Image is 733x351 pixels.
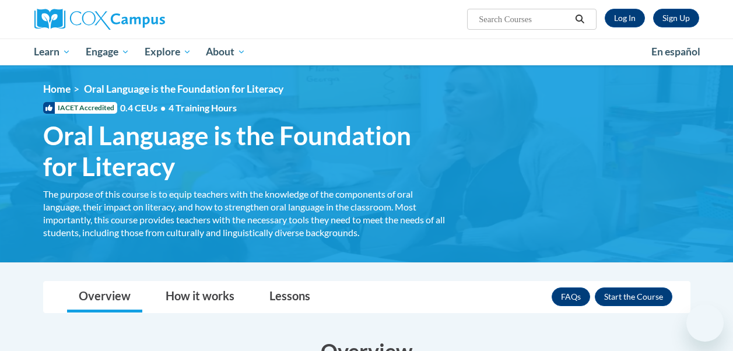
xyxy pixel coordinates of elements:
[198,38,253,65] a: About
[34,9,165,30] img: Cox Campus
[67,282,142,313] a: Overview
[605,9,645,27] a: Log In
[137,38,199,65] a: Explore
[651,45,700,58] span: En español
[552,287,590,306] a: FAQs
[145,45,191,59] span: Explore
[43,102,117,114] span: IACET Accredited
[686,304,724,342] iframe: Button to launch messaging window
[160,102,166,113] span: •
[571,12,588,26] button: Search
[34,45,71,59] span: Learn
[86,45,129,59] span: Engage
[169,102,237,113] span: 4 Training Hours
[27,38,79,65] a: Learn
[206,45,245,59] span: About
[653,9,699,27] a: Register
[26,38,708,65] div: Main menu
[43,188,446,239] div: The purpose of this course is to equip teachers with the knowledge of the components of oral lang...
[258,282,322,313] a: Lessons
[34,9,244,30] a: Cox Campus
[120,101,237,114] span: 0.4 CEUs
[43,120,446,182] span: Oral Language is the Foundation for Literacy
[43,83,71,95] a: Home
[478,12,571,26] input: Search Courses
[154,282,246,313] a: How it works
[644,40,708,64] a: En español
[78,38,137,65] a: Engage
[84,83,283,95] span: Oral Language is the Foundation for Literacy
[595,287,672,306] button: Enroll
